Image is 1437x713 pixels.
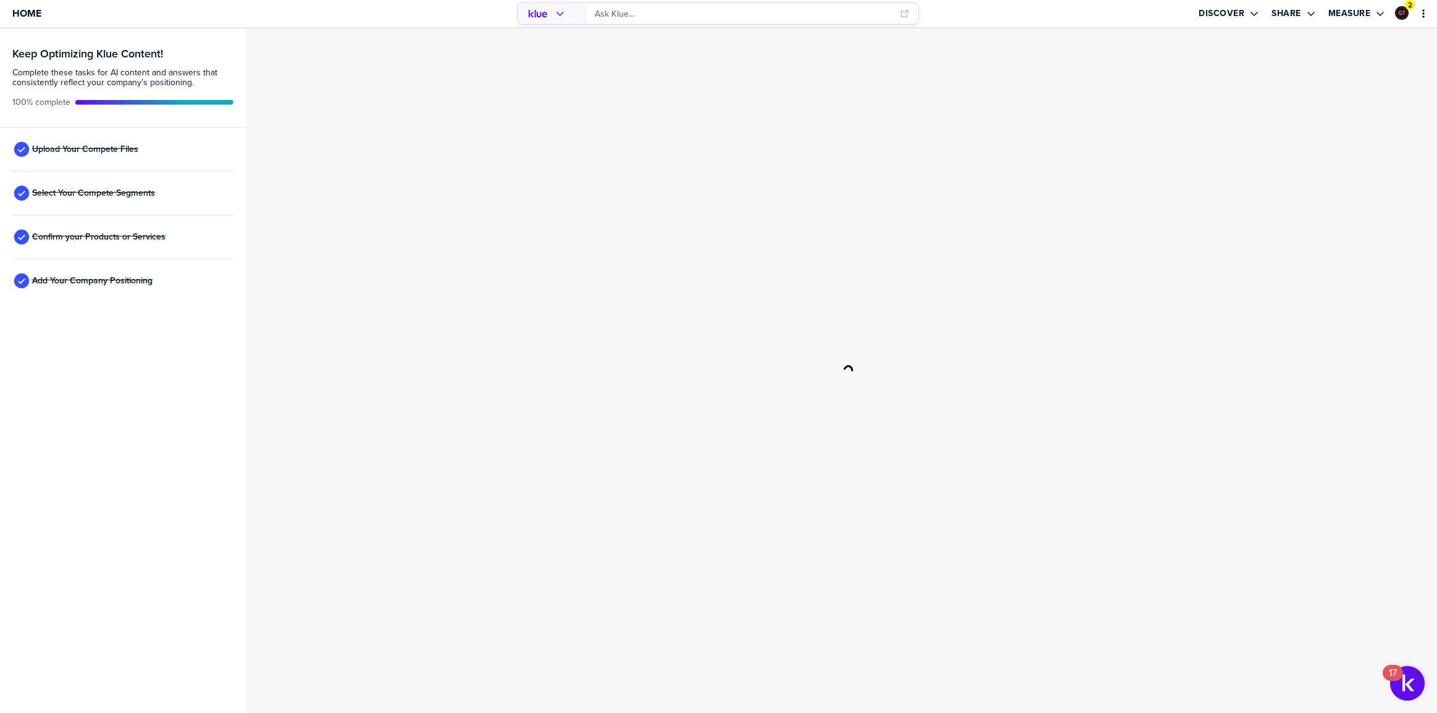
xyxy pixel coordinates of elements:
[1395,6,1409,20] div: Graham Tutti
[32,232,165,242] span: Confirm your Products or Services
[32,144,138,154] span: Upload Your Compete Files
[32,188,155,198] span: Select Your Compete Segments
[1272,8,1301,19] label: Share
[12,98,70,107] span: Active
[1328,8,1371,19] label: Measure
[1396,7,1407,19] img: ee1355cada6433fc92aa15fbfe4afd43-sml.png
[1390,666,1425,701] button: Open Resource Center, 17 new notifications
[12,8,41,19] span: Home
[1199,8,1244,19] label: Discover
[12,48,233,59] h3: Keep Optimizing Klue Content!
[12,68,233,88] span: Complete these tasks for AI content and answers that consistently reflect your company’s position...
[595,4,892,24] input: Ask Klue...
[1408,1,1412,10] span: 2
[32,276,153,286] span: Add Your Company Positioning
[1389,673,1397,689] div: 17
[1394,5,1410,21] a: Edit Profile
